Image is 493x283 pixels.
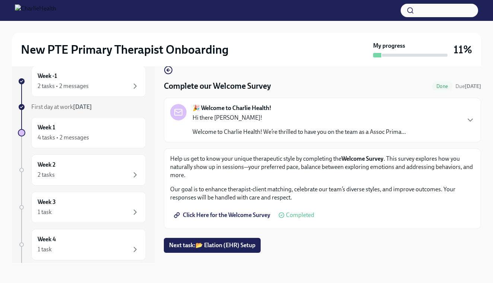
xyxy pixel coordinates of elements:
strong: My progress [373,42,405,50]
p: Help us get to know your unique therapeutic style by completing the . This survey explores how yo... [170,155,475,179]
div: 1 task [38,208,52,216]
div: 1 task [38,245,52,254]
h2: New PTE Primary Therapist Onboarding [21,42,229,57]
img: CharlieHealth [15,4,56,16]
span: Due [455,83,481,89]
a: Click Here for the Welcome Survey [170,208,276,223]
h6: Week 4 [38,235,56,243]
strong: 🎉 Welcome to Charlie Health! [193,104,271,112]
div: 4 tasks • 2 messages [38,133,89,142]
a: Week -12 tasks • 2 messages [18,66,146,97]
h3: 11% [454,43,472,56]
h6: Week -1 [38,72,57,80]
a: Week 41 task [18,229,146,260]
a: Week 14 tasks • 2 messages [18,117,146,148]
span: First day at work [31,103,92,110]
h4: Complete our Welcome Survey [164,81,271,92]
button: Next task:📂 Elation (EHR) Setup [164,238,261,253]
p: Our goal is to enhance therapist-client matching, celebrate our team’s diverse styles, and improv... [170,185,475,202]
a: Week 31 task [18,192,146,223]
h6: Week 3 [38,198,56,206]
strong: Welcome Survey [341,155,384,162]
a: Week 22 tasks [18,154,146,186]
p: Welcome to Charlie Health! We’re thrilled to have you on the team as a Assoc Prima... [193,128,406,136]
span: August 20th, 2025 10:00 [455,83,481,90]
strong: [DATE] [465,83,481,89]
strong: [DATE] [73,103,92,110]
a: First day at work[DATE] [18,103,146,111]
span: Done [432,84,452,89]
div: 2 tasks [38,171,55,179]
p: Hi there [PERSON_NAME]! [193,114,406,122]
h6: Week 1 [38,123,55,132]
div: 2 tasks • 2 messages [38,82,89,90]
span: Click Here for the Welcome Survey [175,211,270,219]
span: Completed [286,212,314,218]
h6: Week 2 [38,161,55,169]
span: Next task : 📂 Elation (EHR) Setup [169,242,255,249]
